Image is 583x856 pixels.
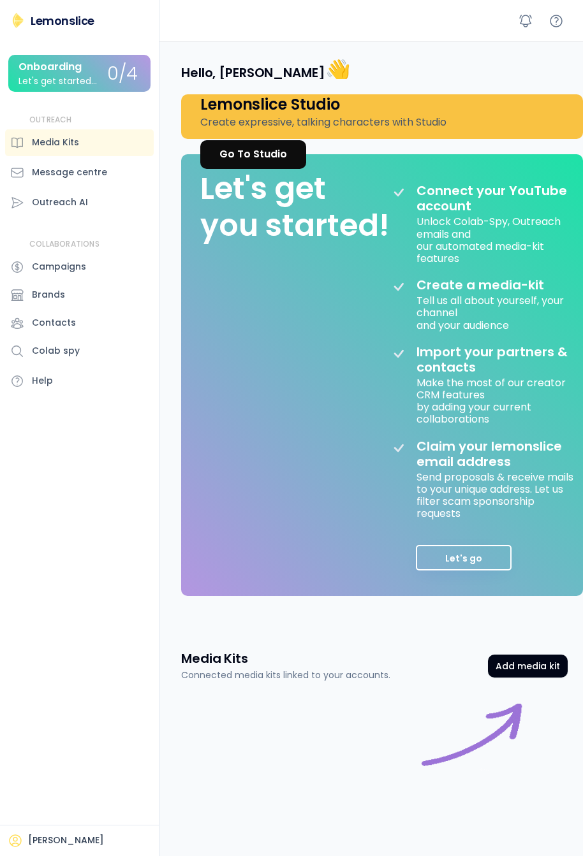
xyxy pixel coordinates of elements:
[32,374,53,388] div: Help
[415,697,529,812] img: connect%20image%20purple.gif
[107,64,138,84] div: 0/4
[32,166,107,179] div: Message centre
[416,545,512,570] button: Let's go
[325,55,351,84] font: 👋
[417,214,576,265] div: Unlock Colab-Spy, Outreach emails and our automated media-kit features
[417,183,576,214] div: Connect your YouTube account
[200,170,389,243] div: Let's get you started!
[417,277,576,293] div: Create a media-kit
[417,344,576,375] div: Import your partners & contacts
[200,115,446,130] div: Create expressive, talking characters with Studio
[10,13,26,28] img: Lemonslice
[18,76,97,86] div: Let's get started...
[417,293,576,331] div: Tell us all about yourself, your channel and your audience
[417,375,576,426] div: Make the most of our creator CRM features by adding your current collaborations
[181,669,390,682] div: Connected media kits linked to your accounts.
[488,655,568,678] button: Add media kit
[32,316,76,330] div: Contacts
[181,649,248,667] h3: Media Kits
[29,239,100,250] div: COLLABORATIONS
[32,344,80,358] div: Colab spy
[32,288,65,301] div: Brands
[219,147,287,162] div: Go To Studio
[32,136,79,149] div: Media Kits
[417,439,576,469] div: Claim your lemonslice email address
[32,260,86,273] div: Campaigns
[417,469,576,520] div: Send proposals & receive mails to your unique address. Let us filter scam sponsorship requests
[28,834,104,847] div: [PERSON_NAME]
[181,57,350,83] h4: Hello, [PERSON_NAME]
[415,697,529,812] div: Start here
[29,115,72,126] div: OUTREACH
[200,140,306,169] a: Go To Studio
[18,61,82,73] div: Onboarding
[200,94,340,114] h4: Lemonslice Studio
[32,196,88,209] div: Outreach AI
[31,13,94,29] div: Lemonslice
